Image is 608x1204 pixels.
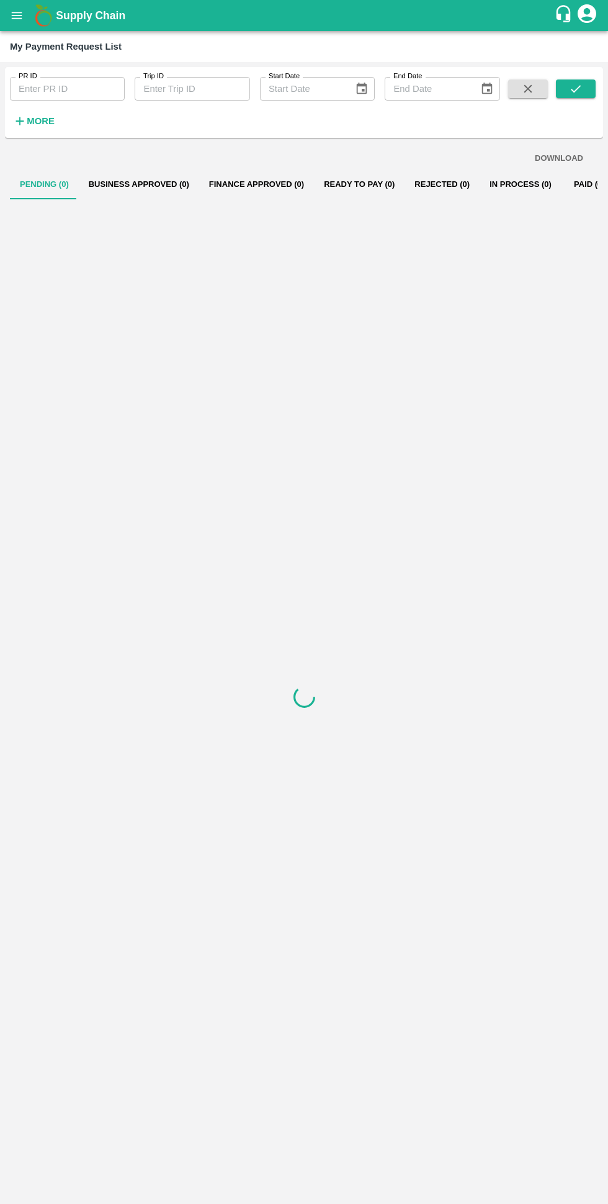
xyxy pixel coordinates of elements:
button: Rejected (0) [405,170,480,199]
input: End Date [385,77,470,101]
button: In Process (0) [480,170,561,199]
strong: More [27,116,55,126]
button: Pending (0) [10,170,79,199]
img: logo [31,3,56,28]
div: account of current user [576,2,598,29]
input: Start Date [260,77,345,101]
label: Trip ID [143,71,164,81]
button: Ready To Pay (0) [314,170,405,199]
div: My Payment Request List [10,38,122,55]
button: DOWNLOAD [530,148,588,170]
label: Start Date [269,71,300,81]
div: customer-support [554,4,576,27]
button: Business Approved (0) [79,170,199,199]
input: Enter Trip ID [135,77,249,101]
button: Choose date [350,77,373,101]
label: End Date [393,71,422,81]
button: Choose date [475,77,499,101]
a: Supply Chain [56,7,554,24]
input: Enter PR ID [10,77,125,101]
b: Supply Chain [56,9,125,22]
button: Finance Approved (0) [199,170,314,199]
label: PR ID [19,71,37,81]
button: open drawer [2,1,31,30]
button: More [10,111,58,132]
